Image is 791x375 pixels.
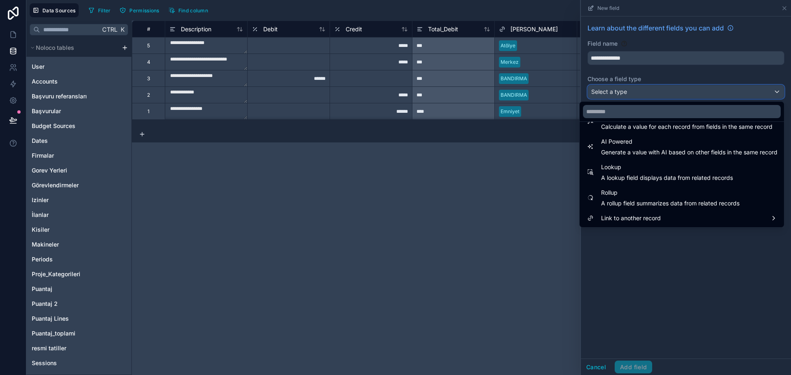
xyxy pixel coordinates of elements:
[601,213,661,223] span: Link to another record
[98,7,111,14] span: Filter
[129,7,159,14] span: Permissions
[501,75,527,82] div: BANDIRMA
[601,148,777,156] span: Generate a value with AI based on other fields in the same record
[147,42,150,49] div: 5
[501,91,527,99] div: BANDIRMA
[147,92,150,98] div: 2
[147,59,150,65] div: 4
[181,25,211,33] span: Description
[166,4,211,16] button: Find column
[510,25,558,33] span: [PERSON_NAME]
[147,75,150,82] div: 3
[601,188,740,198] span: Rollup
[501,108,520,115] div: Emniyet
[119,27,125,33] span: K
[601,174,733,182] span: A lookup field displays data from related records
[138,26,159,32] div: #
[42,7,76,14] span: Data Sources
[30,3,79,17] button: Data Sources
[117,4,162,16] button: Permissions
[601,123,772,131] span: Calculate a value for each record from fields in the same record
[601,162,733,172] span: Lookup
[117,4,165,16] a: Permissions
[501,58,519,66] div: Merkez
[501,42,515,49] div: Atölye
[147,108,150,115] div: 1
[601,137,777,147] span: AI Powered
[263,25,278,33] span: Debit
[601,199,740,207] span: A rollup field summarizes data from related records
[428,25,458,33] span: Total_Debit
[346,25,362,33] span: Credit
[101,24,118,35] span: Ctrl
[85,4,114,16] button: Filter
[178,7,208,14] span: Find column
